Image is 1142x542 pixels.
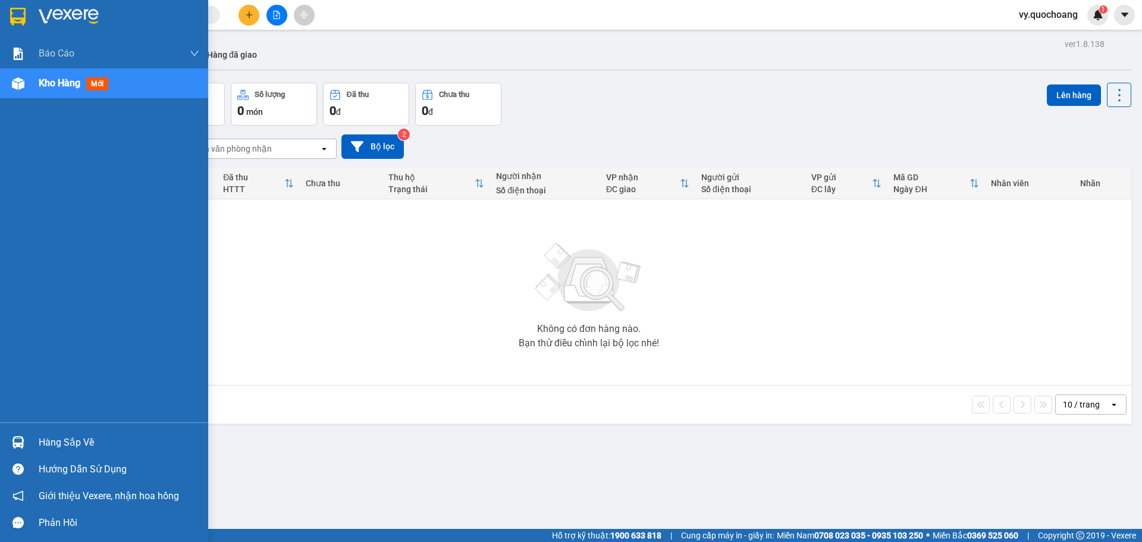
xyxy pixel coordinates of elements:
[12,77,24,90] img: warehouse-icon
[811,184,873,194] div: ĐC lấy
[496,186,594,195] div: Số điện thoại
[347,90,369,99] div: Đã thu
[606,173,680,182] div: VP nhận
[12,463,24,475] span: question-circle
[341,134,404,159] button: Bộ lọc
[428,107,433,117] span: đ
[537,324,641,334] div: Không có đơn hàng nào.
[933,529,1018,542] span: Miền Bắc
[12,436,24,449] img: warehouse-icon
[10,8,26,26] img: logo-vxr
[12,517,24,528] span: message
[239,5,259,26] button: plus
[223,173,284,182] div: Đã thu
[39,488,179,503] span: Giới thiệu Vexere, nhận hoa hồng
[1099,5,1108,14] sup: 1
[223,184,284,194] div: HTTT
[991,178,1068,188] div: Nhân viên
[681,529,774,542] span: Cung cấp máy in - giấy in:
[893,173,970,182] div: Mã GD
[606,184,680,194] div: ĐC giao
[1101,5,1105,14] span: 1
[382,168,490,199] th: Toggle SortBy
[306,178,377,188] div: Chưa thu
[39,514,199,532] div: Phản hồi
[39,77,80,89] span: Kho hàng
[701,184,799,194] div: Số điện thoại
[1065,37,1105,51] div: ver 1.8.138
[197,40,266,69] button: Hàng đã giao
[600,168,695,199] th: Toggle SortBy
[893,184,970,194] div: Ngày ĐH
[231,83,317,126] button: Số lượng0món
[39,460,199,478] div: Hướng dẫn sử dụng
[398,129,410,140] sup: 2
[701,173,799,182] div: Người gửi
[1093,10,1103,20] img: icon-new-feature
[529,236,648,319] img: svg+xml;base64,PHN2ZyBjbGFzcz0ibGlzdC1wbHVnX19zdmciIHhtbG5zPSJodHRwOi8vd3d3LnczLm9yZy8yMDAwL3N2Zy...
[1076,531,1084,540] span: copyright
[1080,178,1125,188] div: Nhãn
[245,11,253,19] span: plus
[388,184,475,194] div: Trạng thái
[217,168,300,199] th: Toggle SortBy
[887,168,985,199] th: Toggle SortBy
[190,143,272,155] div: Chọn văn phòng nhận
[39,46,74,61] span: Báo cáo
[1119,10,1130,20] span: caret-down
[439,90,469,99] div: Chưa thu
[255,90,285,99] div: Số lượng
[388,173,475,182] div: Thu hộ
[86,77,108,90] span: mới
[246,107,263,117] span: món
[814,531,923,540] strong: 0708 023 035 - 0935 103 250
[319,144,329,153] svg: open
[12,48,24,60] img: solution-icon
[330,104,336,118] span: 0
[294,5,315,26] button: aim
[415,83,501,126] button: Chưa thu0đ
[1009,7,1087,22] span: vy.quochoang
[422,104,428,118] span: 0
[12,490,24,502] span: notification
[777,529,923,542] span: Miền Nam
[805,168,888,199] th: Toggle SortBy
[519,339,659,348] div: Bạn thử điều chỉnh lại bộ lọc nhé!
[496,171,594,181] div: Người nhận
[39,434,199,452] div: Hàng sắp về
[1063,399,1100,411] div: 10 / trang
[926,533,930,538] span: ⚪️
[266,5,287,26] button: file-add
[1047,84,1101,106] button: Lên hàng
[967,531,1018,540] strong: 0369 525 060
[323,83,409,126] button: Đã thu0đ
[237,104,244,118] span: 0
[1114,5,1135,26] button: caret-down
[1109,400,1119,409] svg: open
[811,173,873,182] div: VP gửi
[670,529,672,542] span: |
[1027,529,1029,542] span: |
[190,49,199,58] span: down
[272,11,281,19] span: file-add
[552,529,661,542] span: Hỗ trợ kỹ thuật:
[300,11,308,19] span: aim
[336,107,341,117] span: đ
[610,531,661,540] strong: 1900 633 818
